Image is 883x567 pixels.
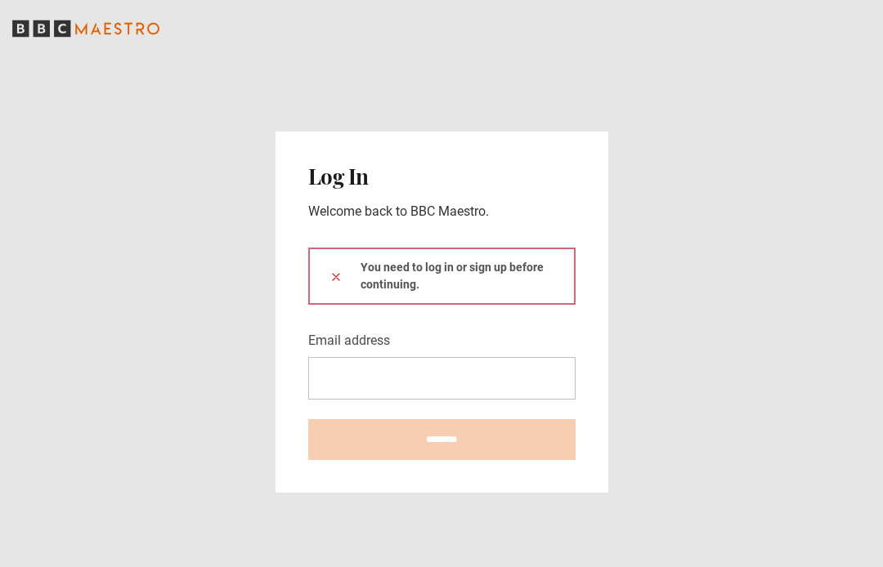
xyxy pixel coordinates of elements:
p: Welcome back to BBC Maestro. [308,202,576,221]
h2: Log In [308,164,576,189]
label: Email address [308,331,390,350]
div: You need to log in or sign up before continuing. [308,248,576,305]
svg: BBC Maestro [12,16,159,41]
